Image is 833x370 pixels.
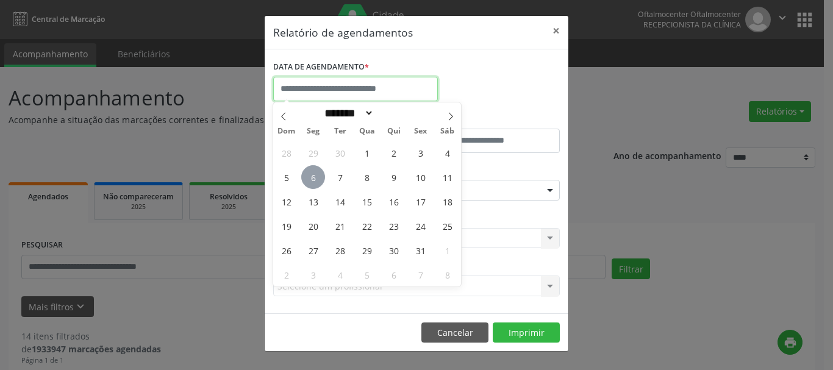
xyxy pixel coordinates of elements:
[320,107,374,119] select: Month
[420,110,560,129] label: ATÉ
[381,127,407,135] span: Qui
[273,24,413,40] h5: Relatório de agendamentos
[355,263,379,286] span: Novembro 5, 2025
[493,322,560,343] button: Imprimir
[355,165,379,189] span: Outubro 8, 2025
[409,263,432,286] span: Novembro 7, 2025
[382,141,406,165] span: Outubro 2, 2025
[435,141,459,165] span: Outubro 4, 2025
[328,214,352,238] span: Outubro 21, 2025
[301,238,325,262] span: Outubro 27, 2025
[382,165,406,189] span: Outubro 9, 2025
[328,238,352,262] span: Outubro 28, 2025
[355,190,379,213] span: Outubro 15, 2025
[407,127,434,135] span: Sex
[434,127,461,135] span: Sáb
[274,238,298,262] span: Outubro 26, 2025
[374,107,414,119] input: Year
[327,127,354,135] span: Ter
[355,214,379,238] span: Outubro 22, 2025
[274,214,298,238] span: Outubro 19, 2025
[274,190,298,213] span: Outubro 12, 2025
[301,141,325,165] span: Setembro 29, 2025
[328,141,352,165] span: Setembro 30, 2025
[382,238,406,262] span: Outubro 30, 2025
[435,214,459,238] span: Outubro 25, 2025
[435,238,459,262] span: Novembro 1, 2025
[382,214,406,238] span: Outubro 23, 2025
[301,263,325,286] span: Novembro 3, 2025
[273,58,369,77] label: DATA DE AGENDAMENTO
[382,263,406,286] span: Novembro 6, 2025
[544,16,568,46] button: Close
[409,165,432,189] span: Outubro 10, 2025
[409,238,432,262] span: Outubro 31, 2025
[355,141,379,165] span: Outubro 1, 2025
[274,263,298,286] span: Novembro 2, 2025
[274,165,298,189] span: Outubro 5, 2025
[328,263,352,286] span: Novembro 4, 2025
[409,190,432,213] span: Outubro 17, 2025
[274,141,298,165] span: Setembro 28, 2025
[300,127,327,135] span: Seg
[409,141,432,165] span: Outubro 3, 2025
[301,214,325,238] span: Outubro 20, 2025
[435,190,459,213] span: Outubro 18, 2025
[409,214,432,238] span: Outubro 24, 2025
[435,263,459,286] span: Novembro 8, 2025
[435,165,459,189] span: Outubro 11, 2025
[328,190,352,213] span: Outubro 14, 2025
[421,322,488,343] button: Cancelar
[301,165,325,189] span: Outubro 6, 2025
[382,190,406,213] span: Outubro 16, 2025
[328,165,352,189] span: Outubro 7, 2025
[301,190,325,213] span: Outubro 13, 2025
[273,127,300,135] span: Dom
[354,127,381,135] span: Qua
[355,238,379,262] span: Outubro 29, 2025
